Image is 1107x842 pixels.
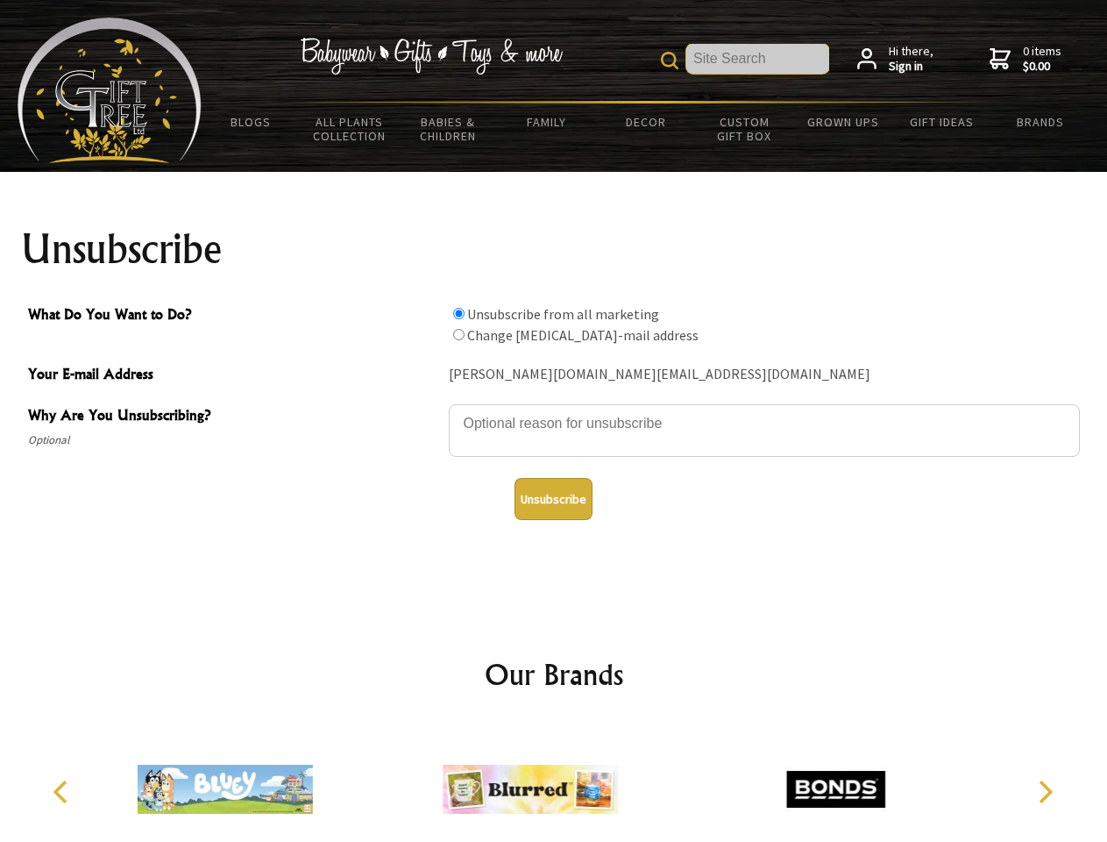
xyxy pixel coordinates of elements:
[453,308,465,319] input: What Do You Want to Do?
[498,103,597,140] a: Family
[399,103,498,154] a: Babies & Children
[514,478,593,520] button: Unsubscribe
[453,329,465,340] input: What Do You Want to Do?
[449,361,1080,389] div: [PERSON_NAME][DOMAIN_NAME][EMAIL_ADDRESS][DOMAIN_NAME]
[21,228,1087,270] h1: Unsubscribe
[991,103,1090,140] a: Brands
[892,103,991,140] a: Gift Ideas
[1025,773,1064,811] button: Next
[686,44,829,74] input: Site Search
[449,404,1080,457] textarea: Why Are You Unsubscribing?
[18,18,202,163] img: Babyware - Gifts - Toys and more...
[35,653,1073,696] h2: Our Brands
[889,44,933,75] span: Hi there,
[1023,59,1061,75] strong: $0.00
[467,305,659,323] label: Unsubscribe from all marketing
[889,59,933,75] strong: Sign in
[1023,43,1061,75] span: 0 items
[661,52,678,69] img: product search
[28,363,440,389] span: Your E-mail Address
[857,44,933,75] a: Hi there,Sign in
[44,773,82,811] button: Previous
[300,38,563,75] img: Babywear - Gifts - Toys & more
[202,103,301,140] a: BLOGS
[467,326,699,344] label: Change [MEDICAL_DATA]-mail address
[990,44,1061,75] a: 0 items$0.00
[596,103,695,140] a: Decor
[28,430,440,451] span: Optional
[695,103,794,154] a: Custom Gift Box
[28,303,440,329] span: What Do You Want to Do?
[793,103,892,140] a: Grown Ups
[28,404,440,430] span: Why Are You Unsubscribing?
[301,103,400,154] a: All Plants Collection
